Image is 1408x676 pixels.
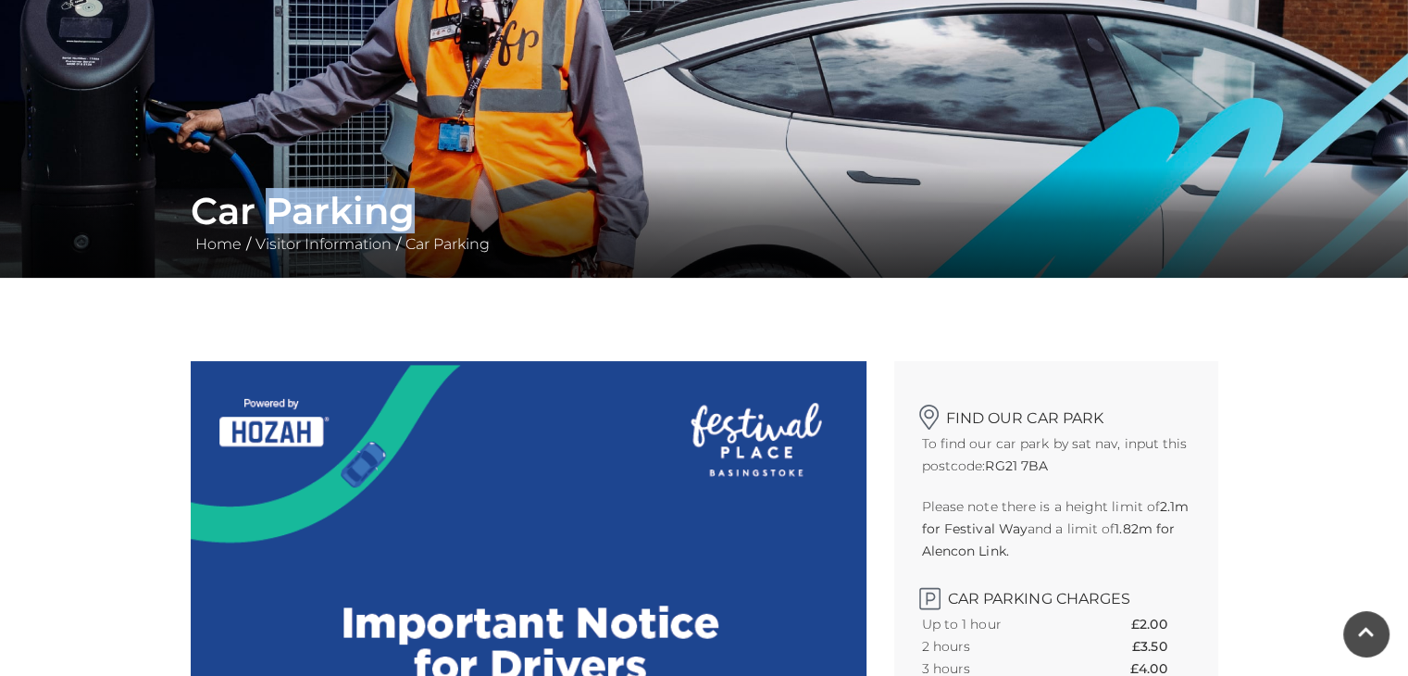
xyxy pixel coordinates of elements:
p: To find our car park by sat nav, input this postcode: [922,432,1190,477]
h2: Find our car park [922,398,1190,427]
h2: Car Parking Charges [922,581,1190,607]
strong: RG21 7BA [985,457,1048,474]
th: £3.50 [1132,635,1190,657]
th: £2.00 [1131,613,1190,635]
a: Visitor Information [251,235,396,253]
th: 2 hours [922,635,1070,657]
a: Home [191,235,246,253]
div: / / [177,189,1232,256]
a: Car Parking [401,235,494,253]
h1: Car Parking [191,189,1218,233]
p: Please note there is a height limit of and a limit of [922,495,1190,562]
th: Up to 1 hour [922,613,1070,635]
